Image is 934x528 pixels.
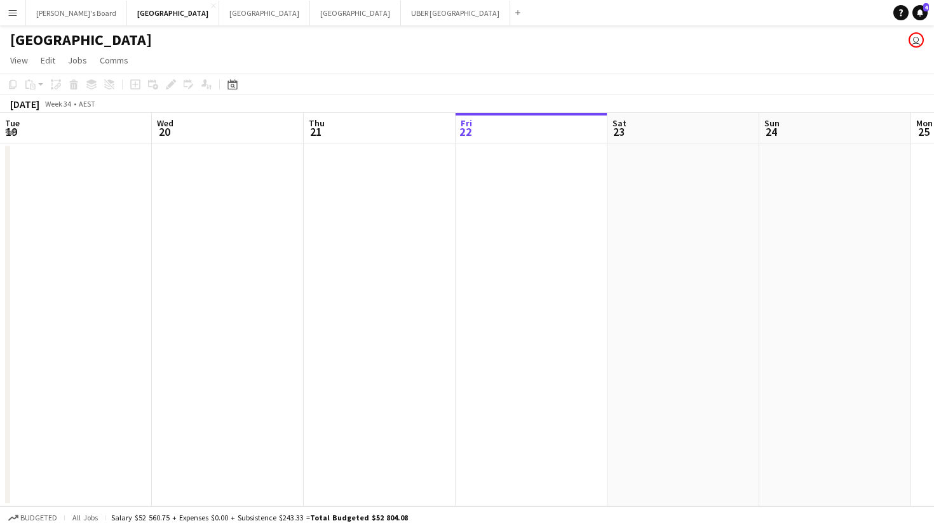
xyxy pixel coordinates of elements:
span: Total Budgeted $52 804.08 [310,513,408,522]
span: Edit [41,55,55,66]
app-user-avatar: Tennille Moore [909,32,924,48]
span: Mon [916,117,933,129]
span: 23 [611,124,626,139]
span: Budgeted [20,513,57,522]
h1: [GEOGRAPHIC_DATA] [10,30,152,49]
button: UBER [GEOGRAPHIC_DATA] [401,1,510,25]
span: 24 [762,124,780,139]
div: [DATE] [10,98,39,110]
span: 22 [459,124,472,139]
a: View [5,52,33,69]
span: 20 [155,124,173,139]
a: 4 [912,5,928,20]
div: Salary $52 560.75 + Expenses $0.00 + Subsistence $243.33 = [111,513,408,522]
span: Wed [157,117,173,129]
span: Comms [100,55,128,66]
a: Jobs [63,52,92,69]
span: 25 [914,124,933,139]
button: [GEOGRAPHIC_DATA] [127,1,219,25]
a: Edit [36,52,60,69]
span: Fri [461,117,472,129]
span: 21 [307,124,325,139]
span: Jobs [68,55,87,66]
span: Thu [309,117,325,129]
span: Sat [613,117,626,129]
span: 19 [3,124,20,139]
span: All jobs [70,513,100,522]
button: Budgeted [6,511,59,525]
button: [GEOGRAPHIC_DATA] [219,1,310,25]
span: Tue [5,117,20,129]
div: AEST [79,99,95,109]
span: Week 34 [42,99,74,109]
button: [GEOGRAPHIC_DATA] [310,1,401,25]
button: [PERSON_NAME]'s Board [26,1,127,25]
a: Comms [95,52,133,69]
span: View [10,55,28,66]
span: Sun [764,117,780,129]
span: 4 [923,3,929,11]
